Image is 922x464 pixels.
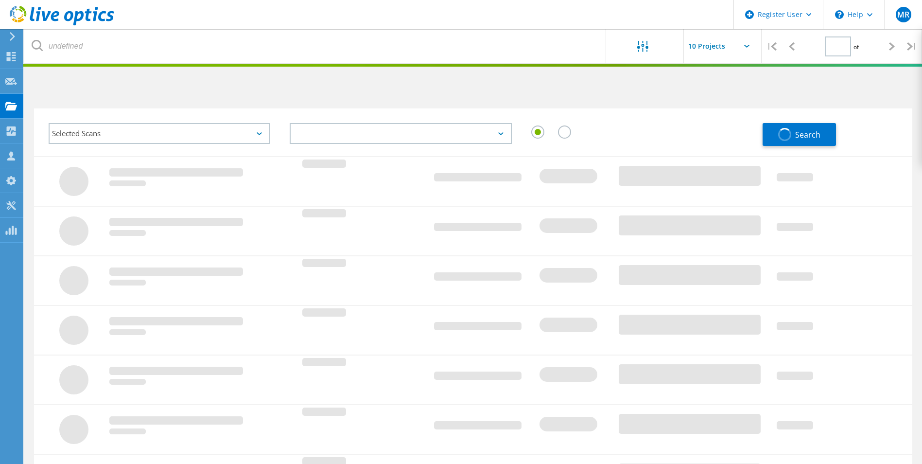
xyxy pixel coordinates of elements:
[24,29,607,63] input: undefined
[902,29,922,64] div: |
[49,123,270,144] div: Selected Scans
[853,43,859,51] span: of
[795,129,820,140] span: Search
[10,20,114,27] a: Live Optics Dashboard
[835,10,844,19] svg: \n
[762,29,782,64] div: |
[897,11,909,18] span: MR
[763,123,836,146] button: Search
